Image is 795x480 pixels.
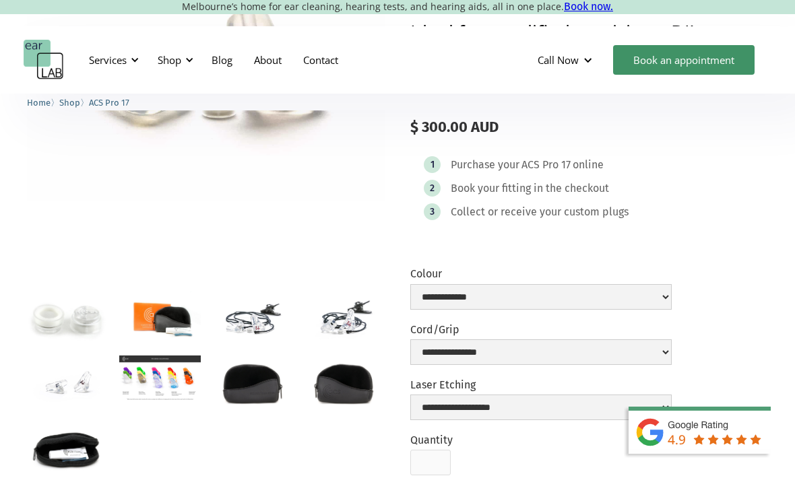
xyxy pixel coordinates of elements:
span: Shop [59,98,80,108]
div: Book your fitting in the checkout [451,182,609,195]
div: Shop [158,53,181,67]
div: Purchase your [451,158,519,172]
a: open lightbox [27,355,108,409]
label: Quantity [410,434,453,446]
a: open lightbox [212,355,293,409]
label: Colour [410,267,672,280]
a: Home [27,96,51,108]
a: Blog [201,40,243,79]
div: 2 [430,183,435,193]
a: open lightbox [212,291,293,345]
li: 〉 [27,96,59,110]
div: Call Now [538,53,579,67]
span: ACS Pro 17 [89,98,129,108]
h2: Ideal for amplified musicians, DJ’s, vocalists, sound engineers, concerts [410,22,768,60]
a: ACS Pro 17 [89,96,129,108]
a: open lightbox [27,420,108,474]
a: home [24,40,64,80]
div: 1 [431,160,435,170]
div: ACS Pro 17 [521,158,571,172]
a: open lightbox [303,291,385,345]
div: online [573,158,604,172]
div: $ 300.00 AUD [410,118,768,136]
label: Laser Etching [410,378,672,391]
div: Services [81,40,143,80]
div: 3 [430,207,435,217]
div: Collect or receive your custom plugs [451,205,629,219]
a: open lightbox [303,355,385,409]
a: About [243,40,292,79]
a: open lightbox [119,355,201,401]
a: open lightbox [119,291,201,345]
a: Shop [59,96,80,108]
a: Contact [292,40,349,79]
label: Cord/Grip [410,323,672,336]
div: Shop [150,40,197,80]
a: open lightbox [27,291,108,345]
a: Book an appointment [613,45,755,75]
span: Home [27,98,51,108]
div: Services [89,53,127,67]
li: 〉 [59,96,89,110]
div: Call Now [527,40,606,80]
